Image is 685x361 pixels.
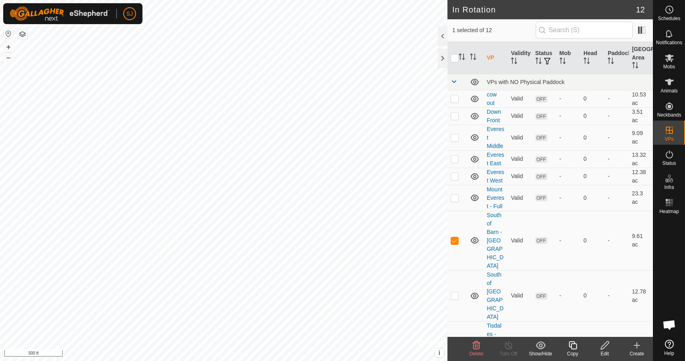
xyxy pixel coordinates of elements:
[511,59,517,65] p-sorticon: Activate to sort
[535,113,547,120] span: OFF
[536,22,633,39] input: Search (S)
[535,156,547,163] span: OFF
[4,42,13,52] button: +
[604,270,628,321] td: -
[559,133,577,142] div: -
[589,350,621,357] div: Edit
[559,194,577,202] div: -
[604,185,628,211] td: -
[559,59,566,65] p-sorticon: Activate to sort
[657,313,681,337] a: Open chat
[439,349,440,356] span: i
[524,350,557,357] div: Show/Hide
[629,168,653,185] td: 12.38 ac
[535,173,547,180] span: OFF
[508,107,532,125] td: Valid
[604,125,628,150] td: -
[604,107,628,125] td: -
[629,125,653,150] td: 9.09 ac
[580,125,604,150] td: 0
[580,211,604,270] td: 0
[629,107,653,125] td: 3.51 ac
[664,351,674,356] span: Help
[629,185,653,211] td: 23.3 ac
[508,211,532,270] td: Valid
[559,291,577,300] div: -
[535,237,547,244] span: OFF
[556,42,580,74] th: Mob
[452,5,636,14] h2: In Rotation
[532,42,556,74] th: Status
[484,42,508,74] th: VP
[535,96,547,103] span: OFF
[661,88,678,93] span: Animals
[508,150,532,168] td: Valid
[559,155,577,163] div: -
[653,336,685,359] a: Help
[665,137,673,142] span: VPs
[580,270,604,321] td: 0
[559,172,577,180] div: -
[4,53,13,62] button: –
[604,90,628,107] td: -
[664,185,674,190] span: Infra
[470,55,476,61] p-sorticon: Activate to sort
[10,6,110,21] img: Gallagher Logo
[658,16,680,21] span: Schedules
[559,236,577,245] div: -
[535,293,547,299] span: OFF
[604,42,628,74] th: Paddock
[487,169,504,184] a: Everest West
[663,64,675,69] span: Mobs
[535,195,547,201] span: OFF
[580,168,604,185] td: 0
[580,90,604,107] td: 0
[535,59,542,65] p-sorticon: Activate to sort
[459,55,465,61] p-sorticon: Activate to sort
[232,351,255,358] a: Contact Us
[508,168,532,185] td: Valid
[487,186,504,209] a: Mount Everest - Full
[487,79,650,85] div: VPs with NO Physical Paddock
[580,42,604,74] th: Head
[559,112,577,120] div: -
[470,351,484,357] span: Delete
[452,26,536,35] span: 1 selected of 12
[18,29,27,39] button: Map Layers
[583,59,590,65] p-sorticon: Activate to sort
[126,10,133,18] span: SJ
[487,212,504,269] a: South of Barn - [GEOGRAPHIC_DATA]
[487,152,504,166] a: Everest East
[557,350,589,357] div: Copy
[508,270,532,321] td: Valid
[580,107,604,125] td: 0
[508,125,532,150] td: Valid
[656,40,682,45] span: Notifications
[487,126,504,149] a: Everest Middle
[621,350,653,357] div: Create
[508,185,532,211] td: Valid
[629,42,653,74] th: [GEOGRAPHIC_DATA] Area
[629,90,653,107] td: 10.53 ac
[629,150,653,168] td: 13.32 ac
[487,109,501,123] a: Down Front
[535,134,547,141] span: OFF
[192,351,222,358] a: Privacy Policy
[604,211,628,270] td: -
[559,94,577,103] div: -
[632,63,638,70] p-sorticon: Activate to sort
[659,209,679,214] span: Heatmap
[435,349,444,357] button: i
[604,150,628,168] td: -
[657,113,681,117] span: Neckbands
[492,350,524,357] div: Turn Off
[629,211,653,270] td: 9.61 ac
[508,90,532,107] td: Valid
[629,270,653,321] td: 12.78 ac
[508,42,532,74] th: Validity
[580,185,604,211] td: 0
[580,150,604,168] td: 0
[487,271,504,320] a: South of [GEOGRAPHIC_DATA]
[608,59,614,65] p-sorticon: Activate to sort
[662,161,676,166] span: Status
